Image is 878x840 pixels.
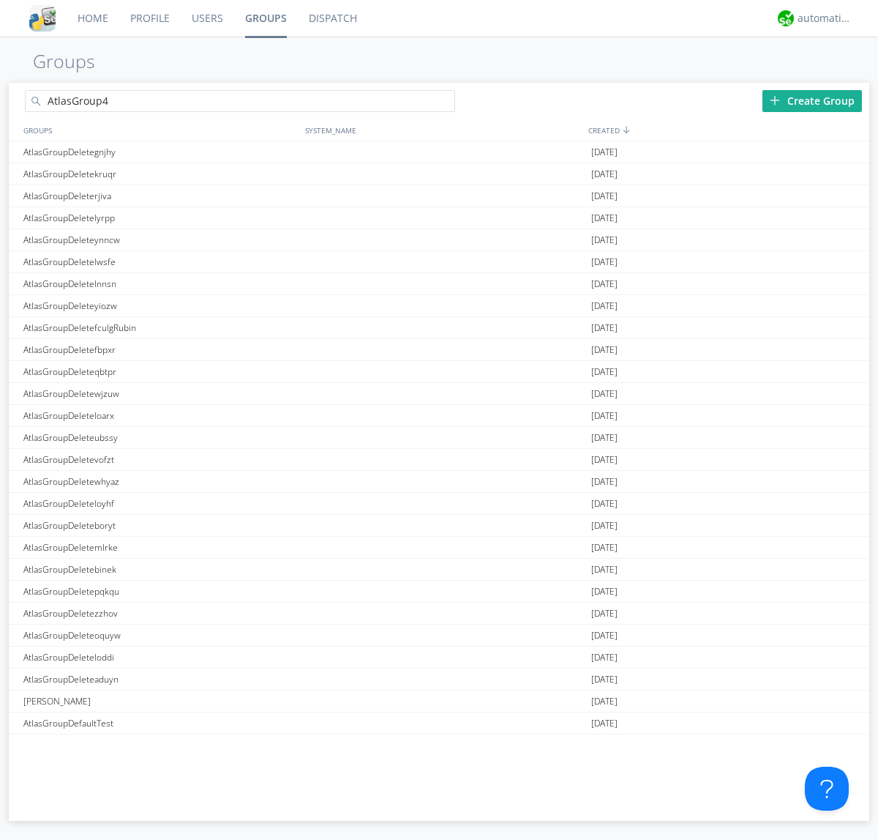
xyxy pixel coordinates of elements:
input: Search groups [25,90,455,112]
div: AtlasGroupDeletezzhov [20,603,301,624]
span: [DATE] [591,493,618,515]
div: [PERSON_NAME] [20,691,301,712]
a: AtlasGroupDeleteoquyw[DATE] [9,625,869,647]
div: AtlasGroupDeletebinek [20,559,301,580]
a: AtlasGroupDeleteloarx[DATE] [9,405,869,427]
span: [DATE] [591,427,618,449]
span: [DATE] [591,163,618,185]
a: AtlasGroupDeletepqkqu[DATE] [9,581,869,603]
div: AtlasGroupDefaultTest [20,713,301,734]
span: [DATE] [591,735,618,757]
span: [DATE] [591,471,618,493]
a: AtlasGroupDeleteloddi[DATE] [9,647,869,669]
a: AtlasGroupDeletegnjhy[DATE] [9,141,869,163]
div: AtlasGroupDeleterjiva [20,185,301,207]
a: AtlasGroupDeletewjzuw[DATE] [9,383,869,405]
a: AtlasGroupDeletefculgRubin[DATE] [9,317,869,339]
img: d2d01cd9b4174d08988066c6d424eccd [778,10,794,26]
img: cddb5a64eb264b2086981ab96f4c1ba7 [29,5,56,31]
a: [PERSON_NAME][DATE] [9,691,869,713]
span: [DATE] [591,141,618,163]
a: AtlasGroupDeleterjiva[DATE] [9,185,869,207]
div: AtlasGroupDeletewhyaz [20,471,301,492]
a: AtlasGroupDeletemlrke[DATE] [9,537,869,559]
div: CREATED [585,119,869,141]
span: [DATE] [591,317,618,339]
div: AtlasGroupDeletelyrpp [20,207,301,228]
a: AtlasGroupDeleteboryt[DATE] [9,515,869,537]
a: AtlasGroupDeleteqbtpr[DATE] [9,361,869,383]
img: plus.svg [770,95,780,105]
span: [DATE] [591,405,618,427]
div: AtlasGroupDeletepqkqu [20,581,301,602]
span: [DATE] [591,185,618,207]
a: AtlasGroupDeletelnnsn[DATE] [9,273,869,295]
span: [DATE] [591,537,618,559]
span: [DATE] [591,251,618,273]
a: AtlasGroupDeletefbpxr[DATE] [9,339,869,361]
span: [DATE] [591,691,618,713]
a: AtlasGroupDeletevcvgb[DATE] [9,735,869,757]
a: AtlasGroupDeletelyrpp[DATE] [9,207,869,229]
a: AtlasGroupDeleteloyhf[DATE] [9,493,869,515]
div: AtlasGroupDeleteaduyn [20,669,301,690]
span: [DATE] [591,559,618,581]
div: AtlasGroupDeletevcvgb [20,735,301,756]
span: [DATE] [591,713,618,735]
a: AtlasGroupDeleteaduyn[DATE] [9,669,869,691]
div: AtlasGroupDeleteloarx [20,405,301,426]
a: AtlasGroupDeletekruqr[DATE] [9,163,869,185]
a: AtlasGroupDeletevofzt[DATE] [9,449,869,471]
a: AtlasGroupDeleteubssy[DATE] [9,427,869,449]
div: AtlasGroupDeletegnjhy [20,141,301,163]
a: AtlasGroupDeletezzhov[DATE] [9,603,869,625]
a: AtlasGroupDeletewhyaz[DATE] [9,471,869,493]
div: SYSTEM_NAME [301,119,585,141]
span: [DATE] [591,229,618,251]
div: AtlasGroupDeletefbpxr [20,339,301,360]
span: [DATE] [591,603,618,625]
span: [DATE] [591,273,618,295]
div: AtlasGroupDeletefculgRubin [20,317,301,338]
span: [DATE] [591,295,618,317]
div: AtlasGroupDeleteyiozw [20,295,301,316]
div: GROUPS [20,119,298,141]
div: AtlasGroupDeletekruqr [20,163,301,185]
div: automation+atlas [798,11,852,26]
span: [DATE] [591,449,618,471]
div: AtlasGroupDeleteubssy [20,427,301,448]
div: AtlasGroupDeleteloyhf [20,493,301,514]
iframe: Toggle Customer Support [805,767,849,811]
div: AtlasGroupDeleteboryt [20,515,301,536]
span: [DATE] [591,339,618,361]
div: AtlasGroupDeletevofzt [20,449,301,470]
span: [DATE] [591,515,618,537]
span: [DATE] [591,361,618,383]
div: AtlasGroupDeletewjzuw [20,383,301,404]
div: Create Group [762,90,862,112]
div: AtlasGroupDeletelnnsn [20,273,301,294]
div: AtlasGroupDeleteynncw [20,229,301,250]
div: AtlasGroupDeleteoquyw [20,625,301,646]
span: [DATE] [591,207,618,229]
span: [DATE] [591,581,618,603]
a: AtlasGroupDeletebinek[DATE] [9,559,869,581]
div: AtlasGroupDeleteloddi [20,647,301,668]
div: AtlasGroupDeletelwsfe [20,251,301,272]
div: AtlasGroupDeleteqbtpr [20,361,301,382]
span: [DATE] [591,647,618,669]
span: [DATE] [591,383,618,405]
div: AtlasGroupDeletemlrke [20,537,301,558]
a: AtlasGroupDefaultTest[DATE] [9,713,869,735]
span: [DATE] [591,625,618,647]
a: AtlasGroupDeletelwsfe[DATE] [9,251,869,273]
span: [DATE] [591,669,618,691]
a: AtlasGroupDeleteyiozw[DATE] [9,295,869,317]
a: AtlasGroupDeleteynncw[DATE] [9,229,869,251]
